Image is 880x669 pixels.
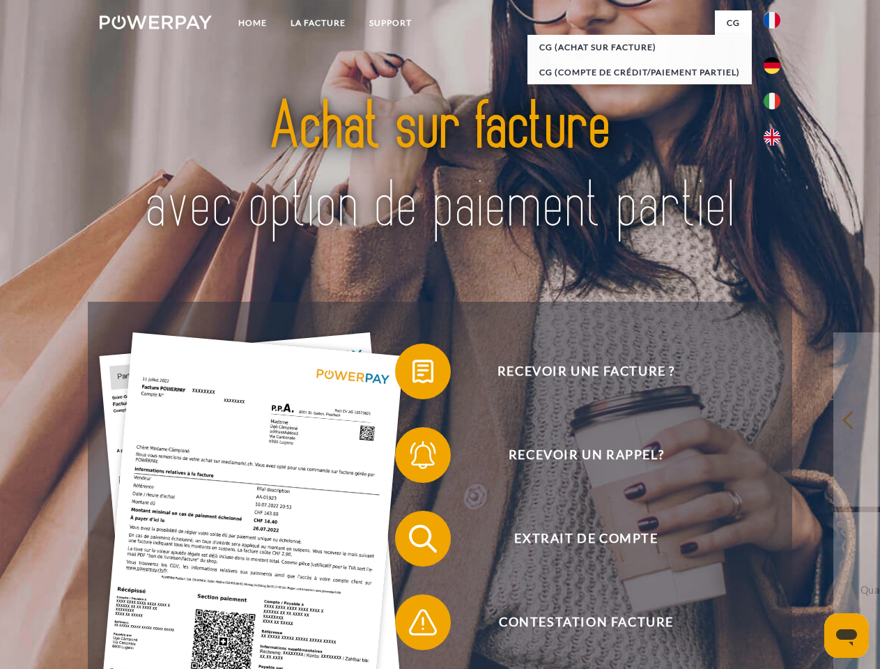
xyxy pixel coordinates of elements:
[395,344,757,399] button: Recevoir une facture ?
[764,129,780,146] img: en
[824,613,869,658] iframe: Bouton de lancement de la fenêtre de messagerie
[406,521,440,556] img: qb_search.svg
[406,354,440,389] img: qb_bill.svg
[406,438,440,472] img: qb_bell.svg
[133,67,747,267] img: title-powerpay_fr.svg
[415,344,757,399] span: Recevoir une facture ?
[715,10,752,36] a: CG
[415,427,757,483] span: Recevoir un rappel?
[395,427,757,483] button: Recevoir un rappel?
[764,93,780,109] img: it
[406,605,440,640] img: qb_warning.svg
[100,15,212,29] img: logo-powerpay-white.svg
[395,511,757,567] button: Extrait de compte
[395,594,757,650] button: Contestation Facture
[415,594,757,650] span: Contestation Facture
[357,10,424,36] a: Support
[527,60,752,85] a: CG (Compte de crédit/paiement partiel)
[764,12,780,29] img: fr
[527,35,752,60] a: CG (achat sur facture)
[415,511,757,567] span: Extrait de compte
[279,10,357,36] a: LA FACTURE
[226,10,279,36] a: Home
[764,57,780,74] img: de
